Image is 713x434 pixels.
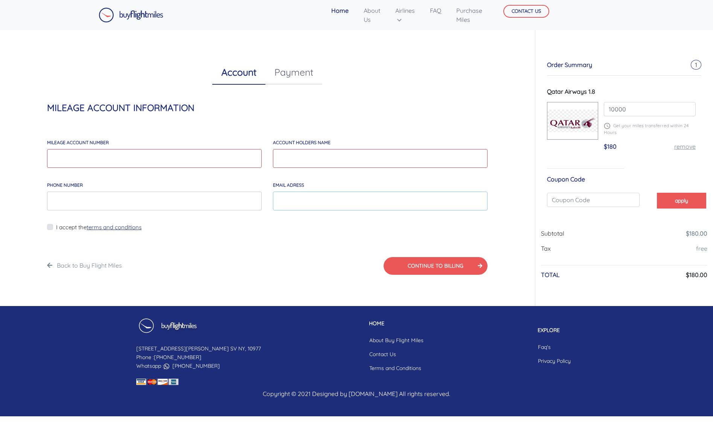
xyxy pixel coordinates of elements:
p: EXPLORE [532,326,577,334]
a: Back to Buy Flight Miles [57,262,122,269]
p: HOME [363,320,430,327]
img: credit card icon [136,379,178,385]
a: Airlines [392,3,418,27]
a: Faq's [532,340,577,354]
a: FAQ [427,3,444,18]
h6: TOTAL [541,271,560,279]
input: Coupon Code [547,193,640,207]
a: $180.00 [686,230,707,237]
a: Privacy Policy [532,354,577,368]
span: Order Summary [547,61,592,69]
a: Purchase Miles [453,3,485,27]
a: [PHONE_NUMBER] [154,354,201,361]
img: Buy Flight Miles Logo [99,8,163,23]
h6: $180.00 [686,271,707,279]
label: account holders NAME [273,139,331,146]
span: Subtotal [541,230,564,237]
h4: MILEAGE ACCOUNT INFORMATION [47,102,488,113]
label: Phone Number [47,182,83,189]
span: Tax [541,245,551,252]
img: schedule.png [604,123,610,129]
p: Get your miles transferred within 24 Hours [604,122,696,136]
label: I accept the [56,223,142,232]
img: Buy Flight Miles Footer Logo [136,318,198,338]
span: $180 [604,143,617,150]
a: free [696,245,707,252]
span: 1 [691,60,701,70]
button: apply [657,193,706,209]
button: CONTACT US [503,5,549,18]
span: Coupon Code [547,175,585,183]
a: Buy Flight Miles Logo [99,6,163,24]
a: terms and conditions [87,224,142,231]
a: Contact Us [363,347,430,361]
img: whatsapp icon [164,364,169,369]
a: About Buy Flight Miles [363,333,430,347]
label: MILEAGE account number [47,139,109,146]
a: Home [328,3,352,18]
button: CONTINUE TO BILLING [384,257,488,275]
p: [STREET_ADDRESS][PERSON_NAME] SV NY, 10977 Phone : Whatsapp : [136,344,261,370]
a: remove [674,143,696,150]
label: email adress [273,182,304,189]
a: Terms and Conditions [363,361,430,375]
img: qatar-airways.png [547,110,598,132]
a: Account [212,60,265,85]
a: Payment [265,60,322,84]
a: About Us [361,3,383,27]
a: [PHONE_NUMBER] [172,362,220,369]
span: Qatar Airways 1.8 [547,88,595,95]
